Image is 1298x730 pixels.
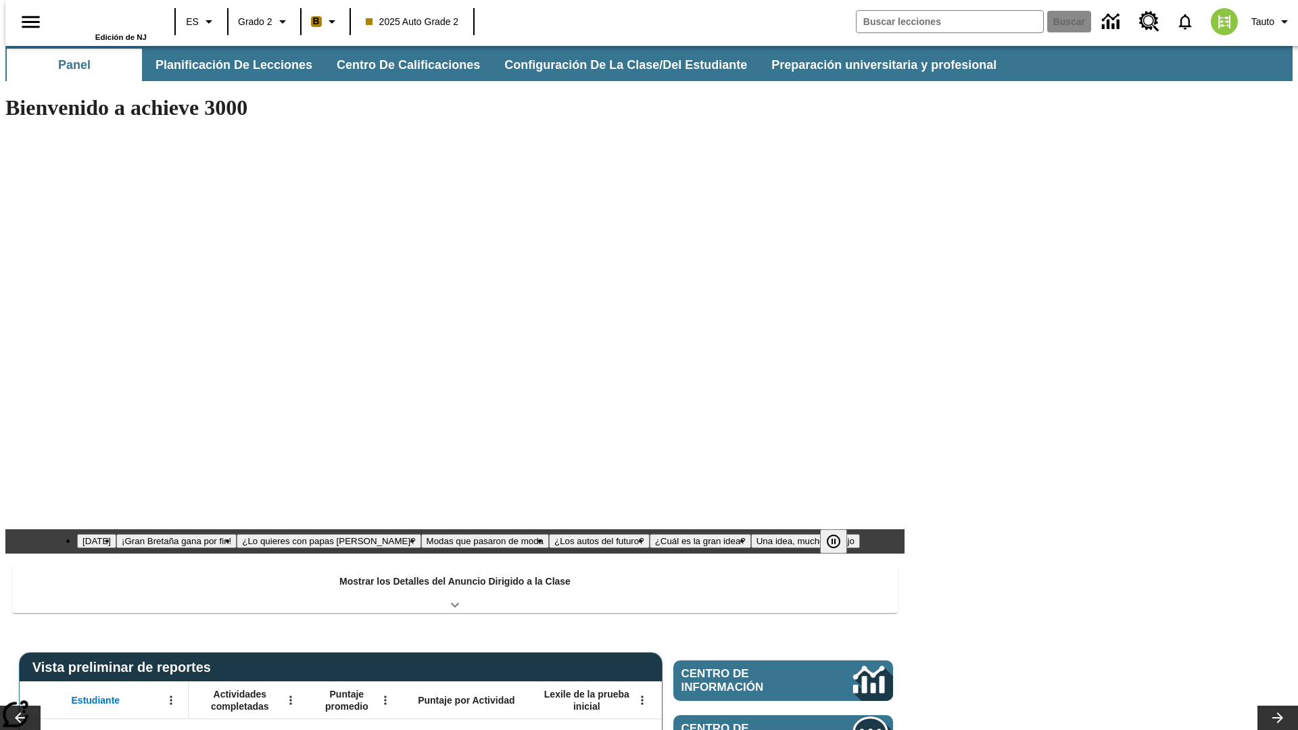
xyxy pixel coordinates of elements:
button: Boost El color de la clase es anaranjado claro. Cambiar el color de la clase. [306,9,345,34]
div: Subbarra de navegación [5,46,1293,81]
a: Centro de información [673,660,893,701]
button: Abrir menú [375,690,395,710]
button: Escoja un nuevo avatar [1203,4,1246,39]
button: Lenguaje: ES, Selecciona un idioma [180,9,223,34]
span: B [313,13,320,30]
span: Tauto [1251,15,1274,29]
button: Centro de calificaciones [326,49,491,81]
button: Diapositiva 2 ¡Gran Bretaña gana por fin! [116,534,237,548]
p: Mostrar los Detalles del Anuncio Dirigido a la Clase [339,575,571,589]
span: ES [186,15,199,29]
input: Buscar campo [857,11,1043,32]
span: 2025 Auto Grade 2 [366,15,459,29]
button: Carrusel de lecciones, seguir [1257,706,1298,730]
span: Estudiante [72,694,120,706]
span: Vista preliminar de reportes [32,660,218,675]
span: Lexile de la prueba inicial [537,688,636,712]
a: Centro de información [1094,3,1131,41]
div: Portada [59,5,147,41]
div: Pausar [820,529,861,554]
a: Centro de recursos, Se abrirá en una pestaña nueva. [1131,3,1168,40]
button: Diapositiva 5 ¿Los autos del futuro? [549,534,650,548]
button: Grado: Grado 2, Elige un grado [233,9,296,34]
img: avatar image [1211,8,1238,35]
div: Subbarra de navegación [5,49,1009,81]
button: Preparación universitaria y profesional [761,49,1007,81]
button: Diapositiva 6 ¿Cuál es la gran idea? [650,534,751,548]
div: Mostrar los Detalles del Anuncio Dirigido a la Clase [12,566,898,613]
h1: Bienvenido a achieve 3000 [5,95,905,120]
button: Diapositiva 3 ¿Lo quieres con papas fritas? [237,534,420,548]
span: Actividades completadas [195,688,285,712]
span: Grado 2 [238,15,272,29]
button: Diapositiva 1 Día del Trabajo [77,534,116,548]
button: Abrir menú [161,690,181,710]
span: Centro de información [681,667,808,694]
a: Portada [59,6,147,33]
button: Abrir menú [632,690,652,710]
a: Notificaciones [1168,4,1203,39]
button: Abrir el menú lateral [11,2,51,42]
button: Diapositiva 7 Una idea, mucho trabajo [751,534,860,548]
button: Pausar [820,529,847,554]
button: Panel [7,49,142,81]
span: Puntaje promedio [314,688,379,712]
button: Diapositiva 4 Modas que pasaron de moda [421,534,549,548]
button: Planificación de lecciones [145,49,323,81]
button: Configuración de la clase/del estudiante [494,49,758,81]
button: Abrir menú [281,690,301,710]
button: Perfil/Configuración [1246,9,1298,34]
span: Puntaje por Actividad [418,694,514,706]
span: Edición de NJ [95,33,147,41]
